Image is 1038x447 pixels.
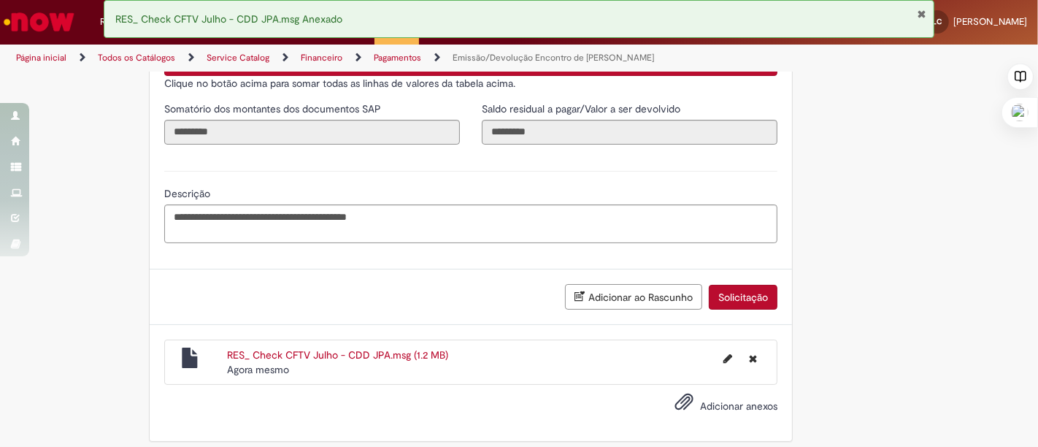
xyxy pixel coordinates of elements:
span: Requisições [100,15,151,29]
button: Solicitação [709,285,777,310]
a: Financeiro [301,52,342,64]
a: Todos os Catálogos [98,52,175,64]
span: Somente leitura - Saldo residual a pagar/Valor a ser devolvido [482,102,683,115]
span: Adicionar anexos [700,400,777,413]
p: Clique no botão acima para somar todas as linhas de valores da tabela acima. [164,76,777,91]
button: Adicionar ao Rascunho [565,284,702,310]
button: Fechar Notificação [917,8,926,20]
time: 28/08/2025 22:52:24 [227,363,289,376]
label: Somente leitura - Saldo residual a pagar/Valor a ser devolvido [482,102,683,116]
a: Pagamentos [374,52,421,64]
ul: Trilhas de página [11,45,681,72]
textarea: Descrição [164,205,777,243]
a: RES_ Check CFTV Julho - CDD JPA.msg (1.2 MB) [227,348,448,362]
span: Descrição [164,187,213,200]
a: Página inicial [16,52,66,64]
input: Somatório dos montantes dos documentos SAP [164,120,460,145]
input: Saldo residual a pagar/Valor a ser devolvido [482,120,777,145]
span: RES_ Check CFTV Julho - CDD JPA.msg Anexado [115,12,342,26]
span: LC [933,17,942,26]
a: Service Catalog [207,52,269,64]
a: Emissão/Devolução Encontro de [PERSON_NAME] [453,52,654,64]
span: Somente leitura - Somatório dos montantes dos documentos SAP [164,102,384,115]
label: Somente leitura - Somatório dos montantes dos documentos SAP [164,102,384,116]
button: Adicionar anexos [671,389,697,422]
button: Excluir RES_ Check CFTV Julho - CDD JPA.msg [740,348,766,371]
img: ServiceNow [1,7,77,37]
button: Editar nome de arquivo RES_ Check CFTV Julho - CDD JPA.msg [715,348,741,371]
span: Agora mesmo [227,363,289,376]
span: [PERSON_NAME] [953,15,1027,28]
